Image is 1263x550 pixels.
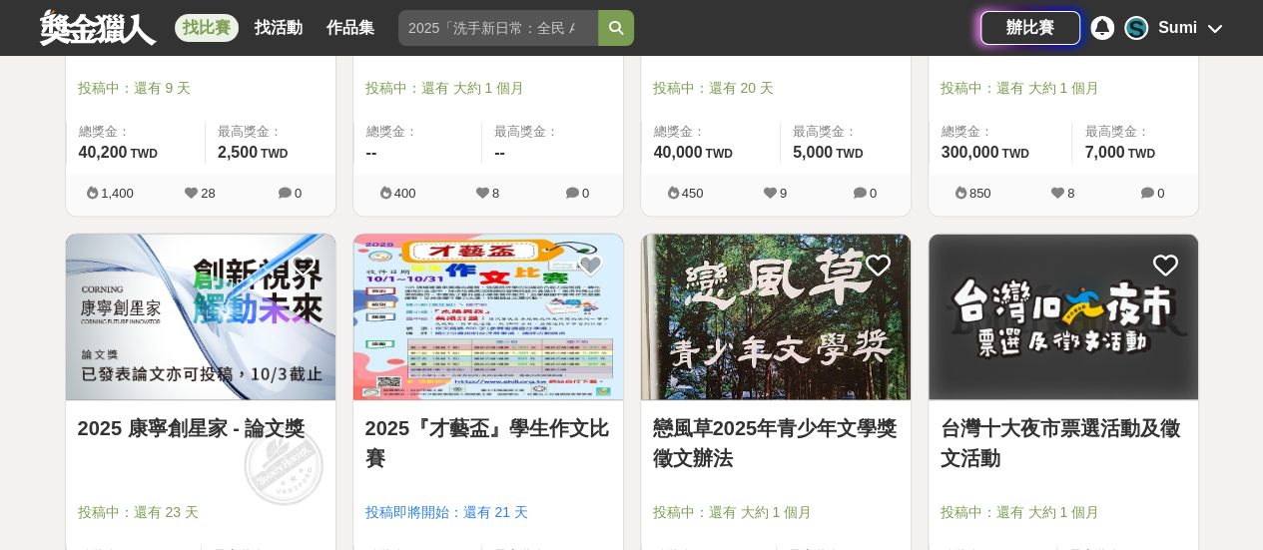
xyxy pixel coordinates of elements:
span: 0 [295,186,302,201]
span: 投稿中：還有 大約 1 個月 [653,501,899,522]
a: 作品集 [318,14,382,42]
input: 2025「洗手新日常：全民 ALL IN」洗手歌全台徵選 [398,10,598,46]
span: 8 [1067,186,1074,201]
span: TWD [1001,147,1028,161]
a: Cover Image [929,234,1198,401]
a: 2025 康寧創星家 - 論文獎 [78,412,323,442]
span: 2,500 [218,144,258,161]
span: 總獎金： [942,122,1060,142]
span: TWD [1127,147,1154,161]
span: 7,000 [1084,144,1124,161]
span: 總獎金： [79,122,193,142]
span: 最高獎金： [793,122,899,142]
span: 28 [201,186,215,201]
span: 300,000 [942,144,999,161]
a: 找比賽 [175,14,239,42]
span: 0 [870,186,877,201]
span: TWD [261,147,288,161]
img: Cover Image [66,234,335,400]
a: Cover Image [353,234,623,401]
span: 0 [1157,186,1164,201]
span: 9 [780,186,787,201]
a: Cover Image [66,234,335,401]
a: 找活動 [247,14,311,42]
span: 400 [394,186,416,201]
span: 投稿中：還有 20 天 [653,78,899,99]
span: 投稿即將開始：還有 21 天 [365,501,611,522]
span: 最高獎金： [494,122,611,142]
a: 辦比賽 [980,11,1080,45]
span: 總獎金： [654,122,768,142]
a: 2025『才藝盃』學生作文比賽 [365,412,611,472]
span: 最高獎金： [218,122,323,142]
span: 5,000 [793,144,833,161]
span: 投稿中：還有 9 天 [78,78,323,99]
span: 總獎金： [366,122,470,142]
a: 台灣十大夜市票選活動及徵文活動 [941,412,1186,472]
span: 投稿中：還有 大約 1 個月 [941,501,1186,522]
span: TWD [705,147,732,161]
div: Sumi [1158,16,1197,40]
span: 最高獎金： [1084,122,1185,142]
span: TWD [130,147,157,161]
span: 投稿中：還有 23 天 [78,501,323,522]
span: -- [494,144,505,161]
span: 40,000 [654,144,703,161]
img: Cover Image [353,234,623,400]
a: 戀風草2025年青少年文學獎徵文辦法 [653,412,899,472]
span: 投稿中：還有 大約 1 個月 [365,78,611,99]
img: Cover Image [641,234,911,400]
span: 850 [969,186,991,201]
span: 8 [492,186,499,201]
span: 1,400 [101,186,134,201]
span: 投稿中：還有 大約 1 個月 [941,78,1186,99]
img: Cover Image [929,234,1198,400]
span: TWD [836,147,863,161]
span: 450 [682,186,704,201]
div: S [1124,16,1148,40]
a: Cover Image [641,234,911,401]
span: -- [366,144,377,161]
span: 0 [582,186,589,201]
span: 40,200 [79,144,128,161]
